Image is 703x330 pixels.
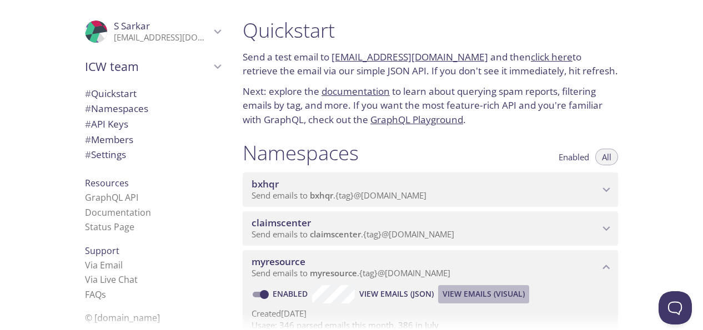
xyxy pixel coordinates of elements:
[332,50,488,63] a: [EMAIL_ADDRESS][DOMAIN_NAME]
[243,211,618,246] div: claimscenter namespace
[76,116,229,132] div: API Keys
[76,147,229,163] div: Team Settings
[85,245,119,257] span: Support
[85,133,91,146] span: #
[310,267,357,278] span: myresource
[252,190,426,201] span: Send emails to . {tag} @[DOMAIN_NAME]
[85,59,210,74] span: ICW team
[85,148,126,161] span: Settings
[243,172,618,207] div: bxhqr namespace
[85,177,129,189] span: Resources
[85,259,123,271] a: Via Email
[76,101,229,116] div: Namespaces
[85,273,138,286] a: Via Live Chat
[438,285,529,303] button: View Emails (Visual)
[243,250,618,285] div: myresource namespace
[85,87,91,100] span: #
[370,113,463,126] a: GraphQL Playground
[114,19,150,32] span: S Sarkar
[252,229,454,240] span: Send emails to . {tag} @[DOMAIN_NAME]
[85,191,138,204] a: GraphQL API
[252,267,450,278] span: Send emails to . {tag} @[DOMAIN_NAME]
[252,308,609,319] p: Created [DATE]
[243,84,618,127] p: Next: explore the to learn about querying spam reports, filtering emails by tag, and more. If you...
[322,85,390,98] a: documentation
[76,132,229,148] div: Members
[85,148,91,161] span: #
[76,52,229,81] div: ICW team
[595,149,618,165] button: All
[310,229,361,240] span: claimscenter
[114,32,210,43] p: [EMAIL_ADDRESS][DOMAIN_NAME]
[552,149,596,165] button: Enabled
[76,13,229,50] div: S Sarkar
[359,287,434,301] span: View Emails (JSON)
[85,118,91,130] span: #
[310,190,333,201] span: bxhqr
[252,177,279,190] span: bxhqr
[85,288,106,301] a: FAQ
[243,50,618,78] p: Send a test email to and then to retrieve the email via our simple JSON API. If you don't see it ...
[76,86,229,101] div: Quickstart
[85,206,151,219] a: Documentation
[252,255,305,268] span: myresource
[243,18,618,43] h1: Quickstart
[85,102,91,115] span: #
[85,118,128,130] span: API Keys
[102,288,106,301] span: s
[531,50,573,63] a: click here
[355,285,438,303] button: View Emails (JSON)
[443,287,525,301] span: View Emails (Visual)
[659,291,692,324] iframe: Help Scout Beacon - Open
[85,87,137,100] span: Quickstart
[85,133,133,146] span: Members
[271,288,312,299] a: Enabled
[85,102,148,115] span: Namespaces
[243,140,359,165] h1: Namespaces
[252,216,311,229] span: claimscenter
[85,221,134,233] a: Status Page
